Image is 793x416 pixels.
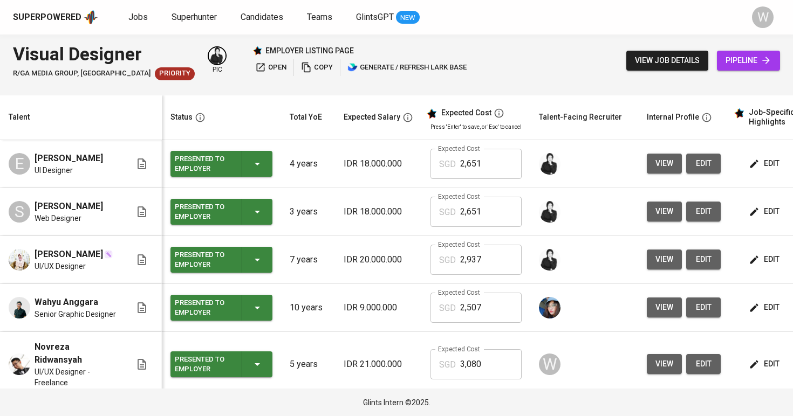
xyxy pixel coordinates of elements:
[170,199,272,225] button: Presented to Employer
[344,301,413,314] p: IDR 9.000.000
[13,41,195,67] div: Visual Designer
[347,61,467,74] span: generate / refresh lark base
[426,108,437,119] img: glints_star.svg
[734,108,744,119] img: glints_star.svg
[241,12,283,22] span: Candidates
[626,51,708,71] button: view job details
[686,202,721,221] button: edit
[155,68,195,79] span: Priority
[170,151,272,177] button: Presented to Employer
[344,110,400,124] div: Expected Salary
[655,253,673,266] span: view
[539,201,560,223] img: medwi@glints.com
[170,247,272,273] button: Presented to Employer
[655,157,673,170] span: view
[35,261,86,272] span: UI/UX Designer
[539,153,560,175] img: medwi@glints.com
[9,110,30,124] div: Talent
[635,54,700,67] span: view job details
[655,357,673,371] span: view
[175,352,233,376] div: Presented to Employer
[347,62,358,73] img: lark
[647,249,682,269] button: view
[13,68,151,79] span: R/GA MEDIA GROUP, [GEOGRAPHIC_DATA]
[439,158,456,171] p: SGD
[35,152,103,165] span: [PERSON_NAME]
[35,366,118,388] span: UI/UX Designer - Freelance
[439,254,456,267] p: SGD
[170,351,272,377] button: Presented to Employer
[175,296,233,320] div: Presented to Employer
[307,12,332,22] span: Teams
[747,249,784,269] button: edit
[441,108,491,118] div: Expected Cost
[344,205,413,218] p: IDR 18.000.000
[9,201,30,223] div: S
[751,157,780,170] span: edit
[175,200,233,224] div: Presented to Employer
[209,47,225,64] img: medwi@glints.com
[695,357,712,371] span: edit
[9,249,30,271] img: Nabilah Ulfah Aulia
[655,301,673,314] span: view
[344,253,413,266] p: IDR 20.000.000
[9,153,30,175] div: E
[298,59,336,76] button: copy
[686,154,721,174] button: edit
[128,12,148,22] span: Jobs
[752,6,774,28] div: W
[307,11,334,24] a: Teams
[35,200,103,213] span: [PERSON_NAME]
[290,110,322,124] div: Total YoE
[747,354,784,374] button: edit
[695,157,712,170] span: edit
[13,11,81,24] div: Superpowered
[539,353,560,375] div: W
[128,11,150,24] a: Jobs
[35,213,81,224] span: Web Designer
[747,297,784,317] button: edit
[35,248,103,261] span: [PERSON_NAME]
[717,51,780,71] a: pipeline
[695,301,712,314] span: edit
[430,123,522,131] p: Press 'Enter' to save, or 'Esc' to cancel
[175,248,233,272] div: Presented to Employer
[439,358,456,371] p: SGD
[439,302,456,315] p: SGD
[655,205,673,218] span: view
[265,45,354,56] p: employer listing page
[84,9,98,25] img: app logo
[356,12,394,22] span: GlintsGPT
[751,253,780,266] span: edit
[344,358,413,371] p: IDR 21.000.000
[396,12,420,23] span: NEW
[9,297,30,318] img: Wahyu Anggara
[439,206,456,219] p: SGD
[172,11,219,24] a: Superhunter
[686,354,721,374] button: edit
[751,357,780,371] span: edit
[13,9,98,25] a: Superpoweredapp logo
[747,202,784,221] button: edit
[695,205,712,218] span: edit
[647,154,682,174] button: view
[647,297,682,317] button: view
[290,253,326,266] p: 7 years
[252,46,262,56] img: Glints Star
[290,157,326,170] p: 4 years
[208,46,227,74] div: pic
[751,205,780,218] span: edit
[686,249,721,269] button: edit
[170,295,272,321] button: Presented to Employer
[170,110,193,124] div: Status
[255,61,286,74] span: open
[252,59,289,76] a: open
[290,301,326,314] p: 10 years
[686,297,721,317] button: edit
[104,250,113,259] img: magic_wand.svg
[9,353,30,375] img: Novreza Ridwansyah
